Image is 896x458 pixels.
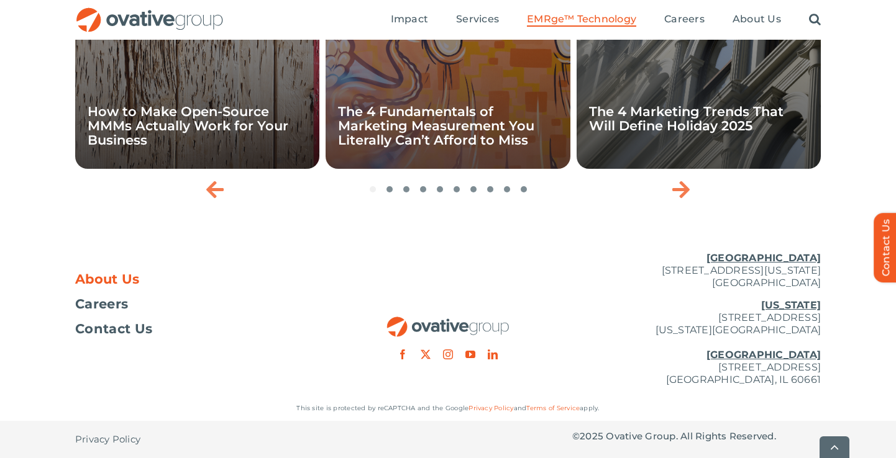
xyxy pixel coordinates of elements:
a: About Us [75,273,324,285]
a: youtube [465,349,475,359]
a: The 4 Fundamentals of Marketing Measurement You Literally Can’t Afford to Miss [338,104,534,148]
div: Previous slide [199,174,231,205]
p: This site is protected by reCAPTCHA and the Google and apply. [75,402,821,415]
a: Careers [75,298,324,310]
span: Go to slide 2 [386,186,393,192]
span: Careers [664,13,705,25]
a: Careers [664,13,705,27]
span: About Us [733,13,781,25]
a: EMRge™ Technology [527,13,636,27]
u: [GEOGRAPHIC_DATA] [706,252,821,264]
a: OG_Full_horizontal_RGB [75,6,224,18]
span: Go to slide 6 [454,186,460,192]
span: Go to slide 10 [521,186,527,192]
a: instagram [443,349,453,359]
span: Go to slide 5 [437,186,443,192]
a: Privacy Policy [75,421,140,458]
a: Impact [391,13,428,27]
span: EMRge™ Technology [527,13,636,25]
span: Go to slide 4 [420,186,426,192]
nav: Footer - Privacy Policy [75,421,324,458]
a: How to Make Open-Source MMMs Actually Work for Your Business [88,104,288,148]
a: OG_Full_horizontal_RGB [386,315,510,327]
u: [GEOGRAPHIC_DATA] [706,349,821,361]
span: Go to slide 7 [470,186,477,192]
span: Go to slide 9 [504,186,510,192]
span: Privacy Policy [75,433,140,446]
a: linkedin [488,349,498,359]
a: About Us [733,13,781,27]
a: facebook [398,349,408,359]
span: Go to slide 1 [370,186,376,192]
a: twitter [421,349,431,359]
p: © Ovative Group. All Rights Reserved. [572,430,821,442]
span: Go to slide 8 [487,186,493,192]
span: Careers [75,298,128,310]
a: Terms of Service [526,404,580,412]
span: 2025 [580,430,603,442]
a: Services [456,13,499,27]
a: Privacy Policy [469,404,513,412]
span: Services [456,13,499,25]
span: Go to slide 3 [403,186,409,192]
p: [STREET_ADDRESS][US_STATE] [GEOGRAPHIC_DATA] [572,252,821,289]
a: Search [809,13,821,27]
span: Contact Us [75,323,152,335]
span: About Us [75,273,140,285]
p: [STREET_ADDRESS] [US_STATE][GEOGRAPHIC_DATA] [STREET_ADDRESS] [GEOGRAPHIC_DATA], IL 60661 [572,299,821,386]
nav: Footer Menu [75,273,324,335]
div: Next slide [665,174,697,205]
u: [US_STATE] [761,299,821,311]
a: Contact Us [75,323,324,335]
a: The 4 Marketing Trends That Will Define Holiday 2025 [589,104,784,133]
span: Impact [391,13,428,25]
